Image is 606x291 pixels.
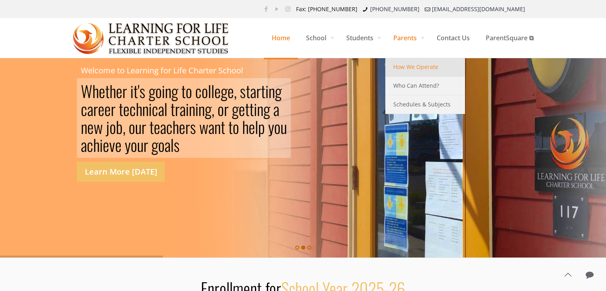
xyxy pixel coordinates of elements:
div: o [186,82,192,100]
div: a [160,118,166,136]
div: a [158,100,164,118]
div: r [141,118,146,136]
div: ' [138,82,139,100]
span: Home [264,26,298,50]
div: n [142,100,149,118]
div: , [234,82,237,100]
div: c [129,100,136,118]
a: Who Can Attend? [385,77,465,95]
div: t [245,100,249,118]
div: r [122,82,127,100]
div: n [269,82,275,100]
div: u [280,118,287,136]
div: t [221,118,225,136]
div: e [116,82,122,100]
span: Who Can Attend? [393,81,439,91]
span: Students [338,26,385,50]
div: j [106,118,110,136]
div: i [100,136,103,154]
div: r [175,100,180,118]
a: Contact Us [429,18,478,58]
div: y [268,118,274,136]
div: a [81,136,87,154]
div: v [109,136,115,154]
span: ParentSquare ⧉ [478,26,541,50]
div: e [123,100,129,118]
span: Parents [385,26,429,50]
div: t [246,82,250,100]
div: t [119,100,123,118]
a: Instagram icon [284,5,292,13]
div: r [111,100,116,118]
div: g [221,82,227,100]
div: g [149,82,155,100]
div: g [171,82,178,100]
div: i [186,100,189,118]
div: n [189,100,195,118]
div: t [228,118,233,136]
div: w [94,118,103,136]
div: o [131,136,137,154]
div: o [129,118,135,136]
div: c [195,82,202,100]
a: Learn More [DATE] [77,162,165,182]
div: o [274,118,280,136]
a: Students [338,18,385,58]
div: s [174,136,180,154]
div: r [256,82,261,100]
div: n [257,100,263,118]
a: School [298,18,338,58]
div: i [149,100,152,118]
div: W [81,82,92,100]
div: , [212,100,214,118]
div: e [154,118,160,136]
div: y [125,136,131,154]
div: u [135,118,141,136]
span: School [298,26,338,50]
div: r [93,100,98,118]
i: phone [361,5,369,13]
div: , [123,118,126,136]
div: w [199,118,208,136]
div: g [275,82,282,100]
div: e [104,100,111,118]
div: o [110,118,116,136]
div: s [240,82,246,100]
span: How We Operate [393,62,438,72]
div: t [249,100,254,118]
div: l [255,118,258,136]
div: g [151,136,158,154]
div: c [81,100,87,118]
div: t [171,100,175,118]
div: h [92,82,99,100]
div: l [211,82,214,100]
div: t [261,82,265,100]
div: e [99,82,105,100]
div: o [218,100,224,118]
div: a [165,136,171,154]
div: e [179,118,185,136]
div: h [136,100,142,118]
div: g [232,100,239,118]
div: s [190,118,196,136]
div: c [152,100,158,118]
div: g [205,100,212,118]
div: a [180,100,186,118]
div: h [242,118,249,136]
div: r [143,136,148,154]
div: o [158,136,165,154]
div: s [139,82,145,100]
a: Schedules & Subjects [385,95,465,114]
div: o [202,82,208,100]
div: e [249,118,255,136]
div: o [155,82,162,100]
div: h [110,82,116,100]
span: Contact Us [429,26,478,50]
div: e [98,100,104,118]
div: t [149,118,154,136]
a: ParentSquare ⧉ [478,18,541,58]
div: b [116,118,123,136]
div: a [208,118,214,136]
div: e [214,82,221,100]
div: r [224,100,229,118]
